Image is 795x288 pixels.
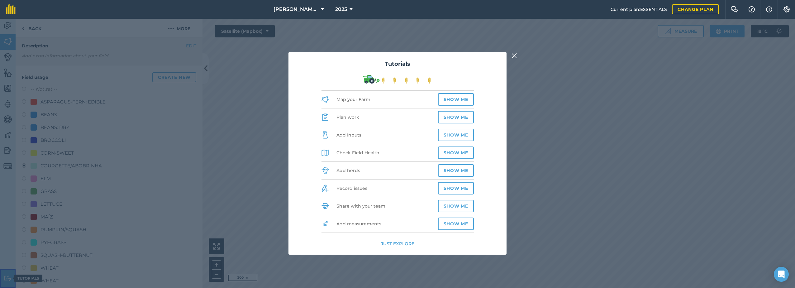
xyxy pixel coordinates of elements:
li: Add herds [321,162,474,180]
a: Change plan [672,4,719,14]
li: Record issues [321,180,474,197]
span: 2025 [335,6,347,13]
img: Illustration of a green combine harvester harvesting wheat [363,74,432,84]
li: Add Inputs [321,126,474,144]
span: Current plan : ESSENTIALS [611,6,667,13]
span: [PERSON_NAME] Farm Life [274,6,318,13]
img: fieldmargin Logo [6,4,16,14]
button: Show me [438,182,474,194]
img: svg+xml;base64,PHN2ZyB4bWxucz0iaHR0cDovL3d3dy53My5vcmcvMjAwMC9zdmciIHdpZHRoPSIxNyIgaGVpZ2h0PSIxNy... [766,6,772,13]
button: Show me [438,164,474,177]
button: Show me [438,111,474,123]
img: A cog icon [783,6,790,12]
li: Plan work [321,108,474,126]
button: Show me [438,93,474,106]
img: svg+xml;base64,PHN2ZyB4bWxucz0iaHR0cDovL3d3dy53My5vcmcvMjAwMC9zdmciIHdpZHRoPSIyMiIgaGVpZ2h0PSIzMC... [512,52,517,60]
button: Show me [438,129,474,141]
h2: Tutorials [296,60,499,69]
li: Check Field Health [321,144,474,162]
button: Just explore [381,240,414,247]
button: Show me [438,200,474,212]
li: Map your Farm [321,91,474,108]
div: Open Intercom Messenger [774,267,789,282]
li: Share with your team [321,197,474,215]
button: Show me [438,218,474,230]
li: Add measurements [321,215,474,233]
img: A question mark icon [748,6,755,12]
button: Show me [438,146,474,159]
img: Two speech bubbles overlapping with the left bubble in the forefront [731,6,738,12]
